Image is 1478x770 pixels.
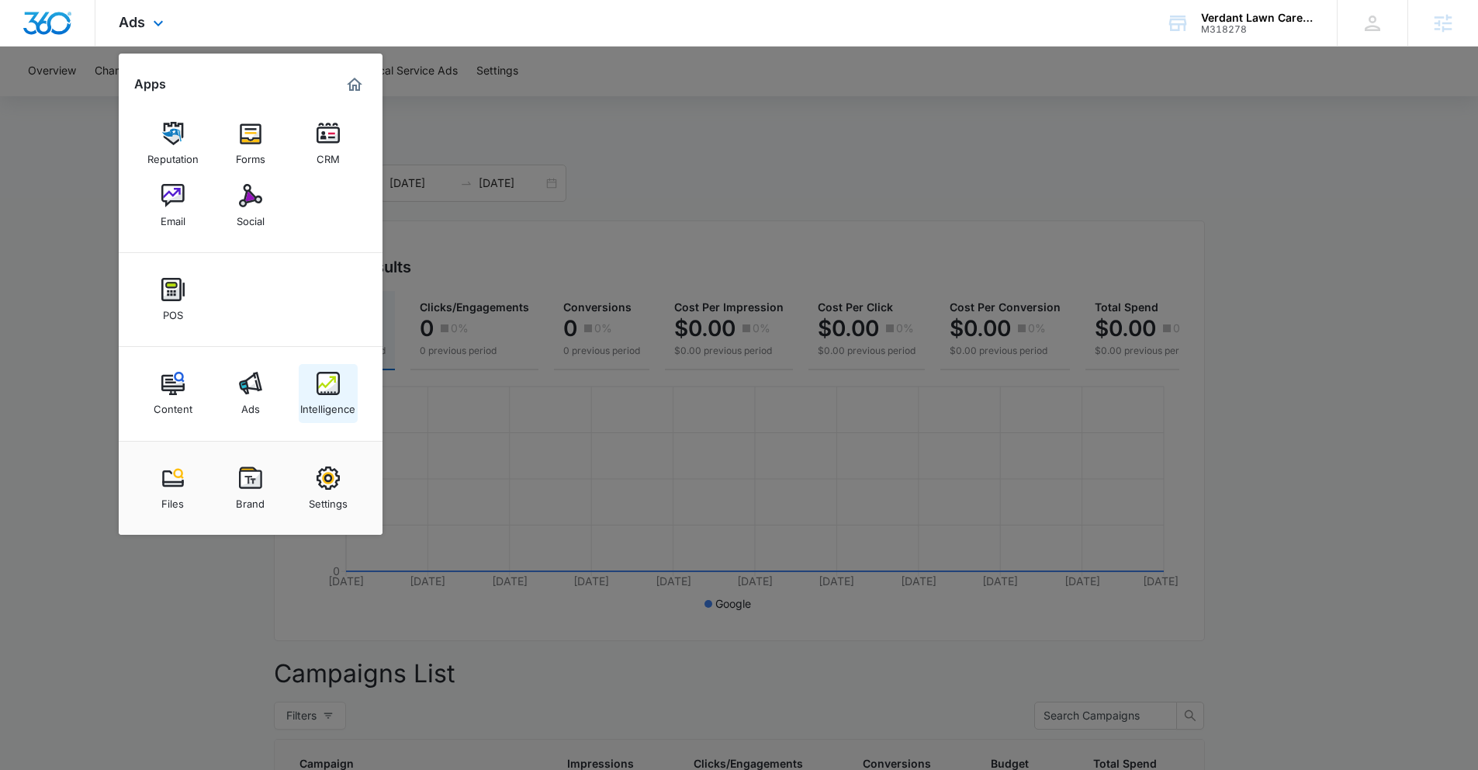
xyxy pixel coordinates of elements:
a: Ads [221,364,280,423]
div: account name [1201,12,1314,24]
div: Files [161,490,184,510]
a: Reputation [144,114,202,173]
div: POS [163,301,183,321]
div: Social [237,207,265,227]
div: Reputation [147,145,199,165]
h2: Apps [134,77,166,92]
div: Brand [236,490,265,510]
div: Keywords by Traffic [171,92,261,102]
img: website_grey.svg [25,40,37,53]
a: Marketing 360® Dashboard [342,72,367,97]
div: Domain: [DOMAIN_NAME] [40,40,171,53]
a: Email [144,176,202,235]
div: v 4.0.25 [43,25,76,37]
a: Intelligence [299,364,358,423]
img: tab_domain_overview_orange.svg [42,90,54,102]
span: Ads [119,14,145,30]
div: Settings [309,490,348,510]
a: POS [144,270,202,329]
div: Content [154,395,192,415]
div: Ads [241,395,260,415]
a: Forms [221,114,280,173]
a: Brand [221,459,280,518]
div: Domain Overview [59,92,139,102]
a: Content [144,364,202,423]
div: account id [1201,24,1314,35]
a: Files [144,459,202,518]
div: Forms [236,145,265,165]
div: Intelligence [300,395,355,415]
a: Settings [299,459,358,518]
div: Email [161,207,185,227]
img: logo_orange.svg [25,25,37,37]
div: CRM [317,145,340,165]
a: CRM [299,114,358,173]
img: tab_keywords_by_traffic_grey.svg [154,90,167,102]
a: Social [221,176,280,235]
